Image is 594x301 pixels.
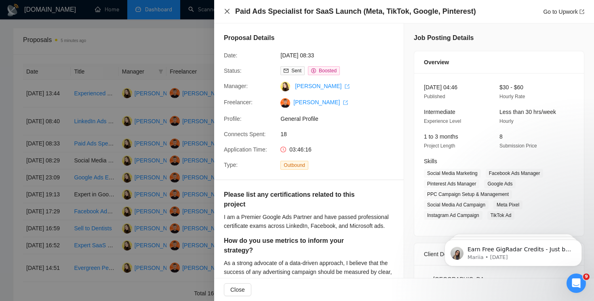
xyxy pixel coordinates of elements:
[235,6,476,17] h4: Paid Ads Specialist for SaaS Launch (Meta, TikTok, Google, Pinterest)
[499,118,514,124] span: Hourly
[291,68,301,74] span: Sent
[224,8,230,15] button: Close
[224,131,266,137] span: Connects Spent:
[224,190,369,209] h5: Please list any certifications related to this project
[224,99,253,105] span: Freelancer:
[493,200,522,209] span: Meta Pixel
[499,84,523,91] span: $30 - $60
[424,118,461,124] span: Experience Level
[432,223,594,279] iframe: Intercom notifications message
[224,213,394,230] div: I am a Premier Google Ads Partner and have passed professional certificate exams across LinkedIn,...
[343,100,348,105] span: export
[567,274,586,293] iframe: Intercom live chat
[424,179,479,188] span: Pinterest Ads Manager
[424,84,457,91] span: [DATE] 04:46
[224,116,242,122] span: Profile:
[345,84,350,89] span: export
[280,51,402,60] span: [DATE] 08:33
[424,109,455,115] span: Intermediate
[424,169,481,178] span: Social Media Marketing
[579,9,584,14] span: export
[224,146,267,153] span: Application Time:
[424,158,437,164] span: Skills
[284,68,289,73] span: mail
[224,8,230,15] span: close
[224,283,251,296] button: Close
[224,162,238,168] span: Type:
[280,98,290,108] img: c14xhZlC-tuZVDV19vT9PqPao_mWkLBFZtPhMWXnAzD5A78GLaVOfmL__cgNkALhSq
[280,161,308,170] span: Outbound
[224,33,274,43] h5: Proposal Details
[583,274,590,280] span: 9
[230,285,245,294] span: Close
[487,211,515,220] span: TikTok Ad
[424,211,482,220] span: Instagram Ad Campaign
[224,67,242,74] span: Status:
[424,94,445,99] span: Published
[486,169,543,178] span: Facebook Ads Manager
[280,130,402,139] span: 18
[424,143,455,149] span: Project Length
[224,52,237,59] span: Date:
[499,109,556,115] span: Less than 30 hrs/week
[499,94,525,99] span: Hourly Rate
[224,236,369,255] h5: How do you use metrics to inform your strategy?
[424,243,574,265] div: Client Details
[311,68,316,73] span: dollar
[499,133,503,140] span: 8
[280,147,286,152] span: clock-circle
[280,114,402,123] span: General Profile
[224,83,248,89] span: Manager:
[424,58,449,67] span: Overview
[484,179,516,188] span: Google Ads
[424,133,458,140] span: 1 to 3 months
[293,99,348,105] a: [PERSON_NAME] export
[424,190,512,199] span: PPC Campaign Setup & Management
[289,146,312,153] span: 03:46:16
[295,83,350,89] a: [PERSON_NAME] export
[424,200,489,209] span: Social Media Ad Campaign
[543,8,584,15] a: Go to Upworkexport
[319,68,337,74] span: Boosted
[414,33,474,43] h5: Job Posting Details
[499,143,537,149] span: Submission Price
